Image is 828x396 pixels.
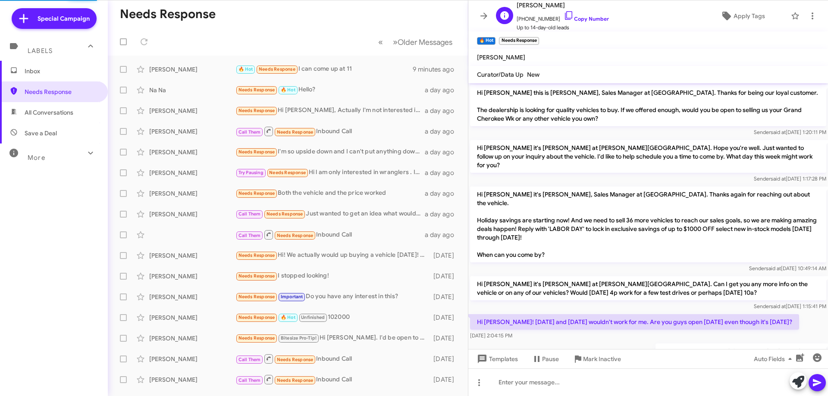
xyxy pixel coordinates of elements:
[235,229,425,240] div: Inbound Call
[499,37,539,45] small: Needs Response
[235,271,429,281] div: I stopped looking!
[149,355,235,363] div: [PERSON_NAME]
[12,8,97,29] a: Special Campaign
[149,375,235,384] div: [PERSON_NAME]
[771,175,786,182] span: said at
[655,343,826,359] p: Yes.......We are here until 6pm. What time is best for you.
[149,168,235,177] div: [PERSON_NAME]
[527,71,539,78] span: New
[238,170,263,175] span: Try Pausing
[281,315,295,320] span: 🔥 Hot
[754,351,795,367] span: Auto Fields
[235,353,429,364] div: Inbound Call
[235,168,425,178] div: Hi l am only interested in wranglers . I will check out what you have on line before I come in . ...
[259,66,295,72] span: Needs Response
[235,333,429,343] div: Hi [PERSON_NAME]. I'd be open to a conversation to better understand the offer.
[149,127,235,136] div: [PERSON_NAME]
[429,313,461,322] div: [DATE]
[238,273,275,279] span: Needs Response
[38,14,90,23] span: Special Campaign
[771,303,786,309] span: said at
[470,85,826,126] p: Hi [PERSON_NAME] this is [PERSON_NAME], Sales Manager at [GEOGRAPHIC_DATA]. Thanks for being our ...
[149,148,235,156] div: [PERSON_NAME]
[238,66,253,72] span: 🔥 Hot
[425,106,461,115] div: a day ago
[564,16,609,22] a: Copy Number
[238,315,275,320] span: Needs Response
[235,209,425,219] div: Just wanted to get an idea what would be the right direction to go in
[238,377,261,383] span: Call Them
[754,175,826,182] span: Sender [DATE] 1:17:28 PM
[235,106,425,115] div: Hi [PERSON_NAME], Actually I'm not interested in a vehicle I had a question about the job opening...
[475,351,518,367] span: Templates
[149,272,235,281] div: [PERSON_NAME]
[398,37,452,47] span: Older Messages
[388,33,458,51] button: Next
[235,374,429,385] div: Inbound Call
[425,210,461,218] div: a day ago
[25,87,98,96] span: Needs Response
[477,53,525,61] span: [PERSON_NAME]
[25,108,73,117] span: All Conversations
[754,129,826,135] span: Sender [DATE] 1:20:11 PM
[425,189,461,198] div: a day ago
[235,292,429,302] div: Do you have any interest in this?
[235,147,425,157] div: I'm so upside down and I can't put anything down plus I can't go over 650 a month
[235,64,413,74] div: I can come up at 11
[149,86,235,94] div: Na Na
[749,265,826,271] span: Sender [DATE] 10:49:14 AM
[393,37,398,47] span: »
[25,129,57,137] span: Save a Deal
[566,351,628,367] button: Mark Inactive
[235,250,429,260] div: Hi! We actually would up buying a vehicle [DATE]! Thank you again for following up!
[28,47,53,55] span: Labels
[425,86,461,94] div: a day ago
[267,211,303,217] span: Needs Response
[470,140,826,173] p: Hi [PERSON_NAME] it's [PERSON_NAME] at [PERSON_NAME][GEOGRAPHIC_DATA]. Hope you're well. Just wan...
[378,37,383,47] span: «
[235,188,425,198] div: Both the vehicle and the price worked
[149,106,235,115] div: [PERSON_NAME]
[238,87,275,93] span: Needs Response
[235,126,425,137] div: Inbound Call
[238,211,261,217] span: Call Them
[429,375,461,384] div: [DATE]
[373,33,388,51] button: Previous
[238,253,275,258] span: Needs Response
[277,233,314,238] span: Needs Response
[525,351,566,367] button: Pause
[413,65,461,74] div: 9 minutes ago
[425,231,461,239] div: a day ago
[149,313,235,322] div: [PERSON_NAME]
[25,67,98,75] span: Inbox
[238,190,275,196] span: Needs Response
[429,293,461,301] div: [DATE]
[771,129,786,135] span: said at
[517,23,609,32] span: Up to 14-day-old leads
[429,272,461,281] div: [DATE]
[149,251,235,260] div: [PERSON_NAME]
[734,8,765,24] span: Apply Tags
[470,187,826,262] p: Hi [PERSON_NAME] it's [PERSON_NAME], Sales Manager at [GEOGRAPHIC_DATA]. Thanks again for reachin...
[747,351,802,367] button: Auto Fields
[238,294,275,299] span: Needs Response
[468,351,525,367] button: Templates
[238,357,261,362] span: Call Them
[766,265,781,271] span: said at
[583,351,621,367] span: Mark Inactive
[470,332,512,339] span: [DATE] 2:04:15 PM
[425,127,461,136] div: a day ago
[429,251,461,260] div: [DATE]
[120,7,216,21] h1: Needs Response
[477,71,524,78] span: Curator/Data Up
[238,335,275,341] span: Needs Response
[281,87,295,93] span: 🔥 Hot
[301,315,325,320] span: Unfinished
[277,357,314,362] span: Needs Response
[281,335,317,341] span: Bitesize Pro-Tip!
[477,37,496,45] small: 🔥 Hot
[269,170,306,175] span: Needs Response
[698,8,787,24] button: Apply Tags
[238,108,275,113] span: Needs Response
[517,10,609,23] span: [PHONE_NUMBER]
